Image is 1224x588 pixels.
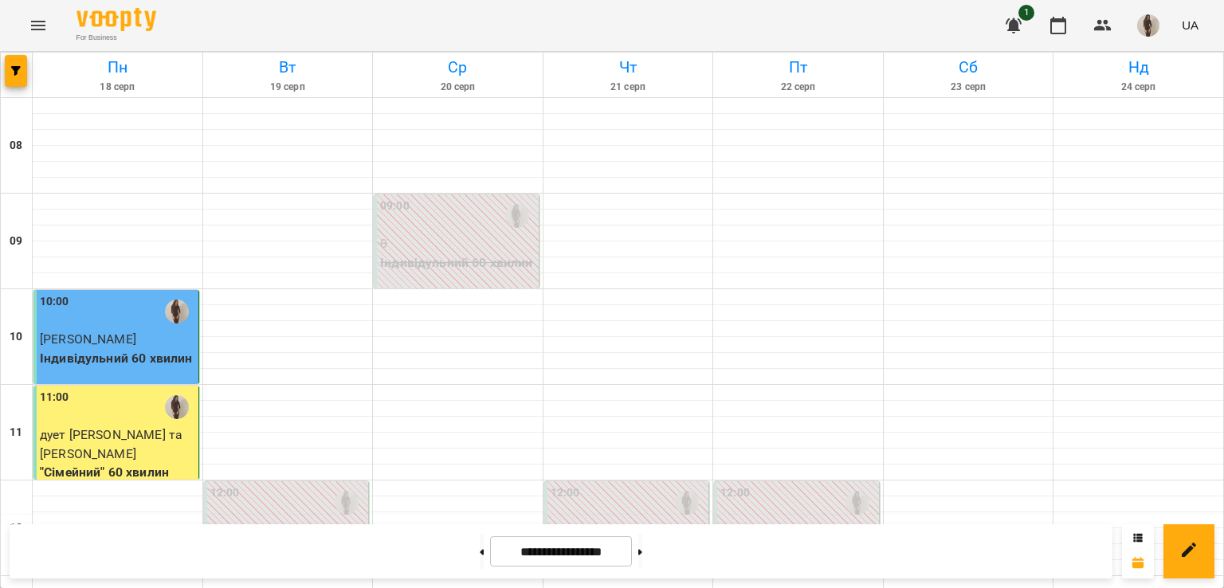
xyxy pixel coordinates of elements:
h6: Вт [206,55,371,80]
h6: 08 [10,137,22,155]
label: 12:00 [210,484,240,502]
h6: 11 [10,424,22,441]
img: Аделіна [675,491,699,515]
button: UA [1175,10,1205,40]
h6: 20 серп [375,80,540,95]
h6: 09 [10,233,22,250]
h6: 18 серп [35,80,200,95]
img: Аделіна [165,395,189,419]
h6: Ср [375,55,540,80]
p: 0 [380,234,535,253]
label: 10:00 [40,293,69,311]
span: For Business [76,33,156,43]
p: Індивідульний 60 хвилин [40,349,195,368]
h6: 10 [10,328,22,346]
h6: Сб [886,55,1051,80]
h6: 19 серп [206,80,371,95]
label: 12:00 [551,484,580,502]
img: 9fb73f4f1665c455a0626d21641f5694.jpg [1137,14,1159,37]
h6: 23 серп [886,80,1051,95]
h6: Пн [35,55,200,80]
img: Аделіна [505,204,529,228]
img: Аделіна [845,491,869,515]
img: Аделіна [335,491,359,515]
img: Voopty Logo [76,8,156,31]
p: Індивідульний 60 хвилин [380,253,535,272]
h6: Пт [716,55,881,80]
span: 1 [1018,5,1034,21]
img: Аделіна [165,300,189,323]
label: 11:00 [40,389,69,406]
h6: 24 серп [1056,80,1221,95]
p: "Сімейний" 60 хвилин [40,463,195,482]
label: 12:00 [720,484,750,502]
h6: Чт [546,55,711,80]
h6: 21 серп [546,80,711,95]
span: UA [1182,17,1198,33]
label: 09:00 [380,198,410,215]
span: дует [PERSON_NAME] та [PERSON_NAME] [40,427,182,461]
h6: 22 серп [716,80,881,95]
h6: Нд [1056,55,1221,80]
span: [PERSON_NAME] [40,331,136,347]
button: Menu [19,6,57,45]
